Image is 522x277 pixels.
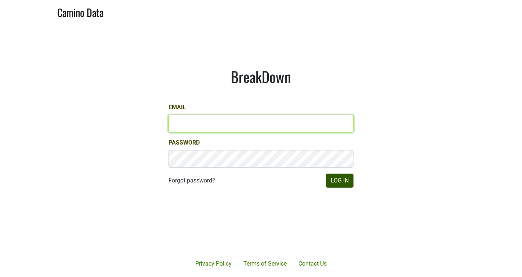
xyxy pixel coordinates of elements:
[57,3,104,20] a: Camino Data
[238,256,293,271] a: Terms of Service
[293,256,333,271] a: Contact Us
[168,68,354,85] h1: BreakDown
[168,103,186,112] label: Email
[189,256,238,271] a: Privacy Policy
[168,176,215,185] a: Forgot password?
[168,138,200,147] label: Password
[326,174,354,188] button: Log In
